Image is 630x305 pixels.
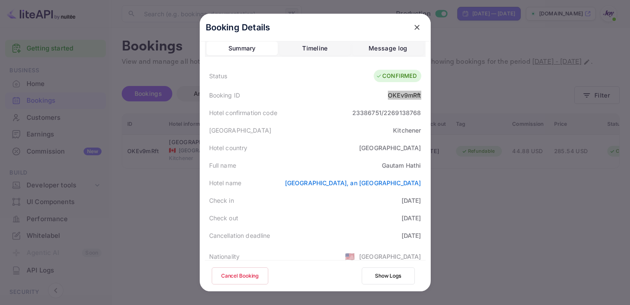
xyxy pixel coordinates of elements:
[209,108,277,117] div: Hotel confirmation code
[402,231,421,240] div: [DATE]
[352,108,421,117] div: 23386751/2269138768
[279,41,351,55] button: Timeline
[206,21,270,34] p: Booking Details
[209,143,248,152] div: Hotel country
[285,179,421,187] a: [GEOGRAPHIC_DATA], an [GEOGRAPHIC_DATA]
[409,20,425,35] button: close
[376,72,417,80] div: CONFIRMED
[209,196,234,205] div: Check in
[352,41,423,55] button: Message log
[209,91,240,100] div: Booking ID
[212,267,268,284] button: Cancel Booking
[228,43,256,53] div: Summary
[209,252,240,261] div: Nationality
[359,252,421,261] div: [GEOGRAPHIC_DATA]
[209,71,228,80] div: Status
[207,41,278,55] button: Summary
[345,249,355,264] span: United States
[388,91,421,100] div: OKEv9mRft
[362,267,415,284] button: Show Logs
[209,161,236,170] div: Full name
[359,143,421,152] div: [GEOGRAPHIC_DATA]
[209,213,238,222] div: Check out
[369,43,407,53] div: Message log
[209,126,272,135] div: [GEOGRAPHIC_DATA]
[209,178,242,187] div: Hotel name
[382,161,421,170] div: Gautam Hathi
[302,43,327,53] div: Timeline
[209,231,270,240] div: Cancellation deadline
[393,126,421,135] div: Kitchener
[402,213,421,222] div: [DATE]
[402,196,421,205] div: [DATE]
